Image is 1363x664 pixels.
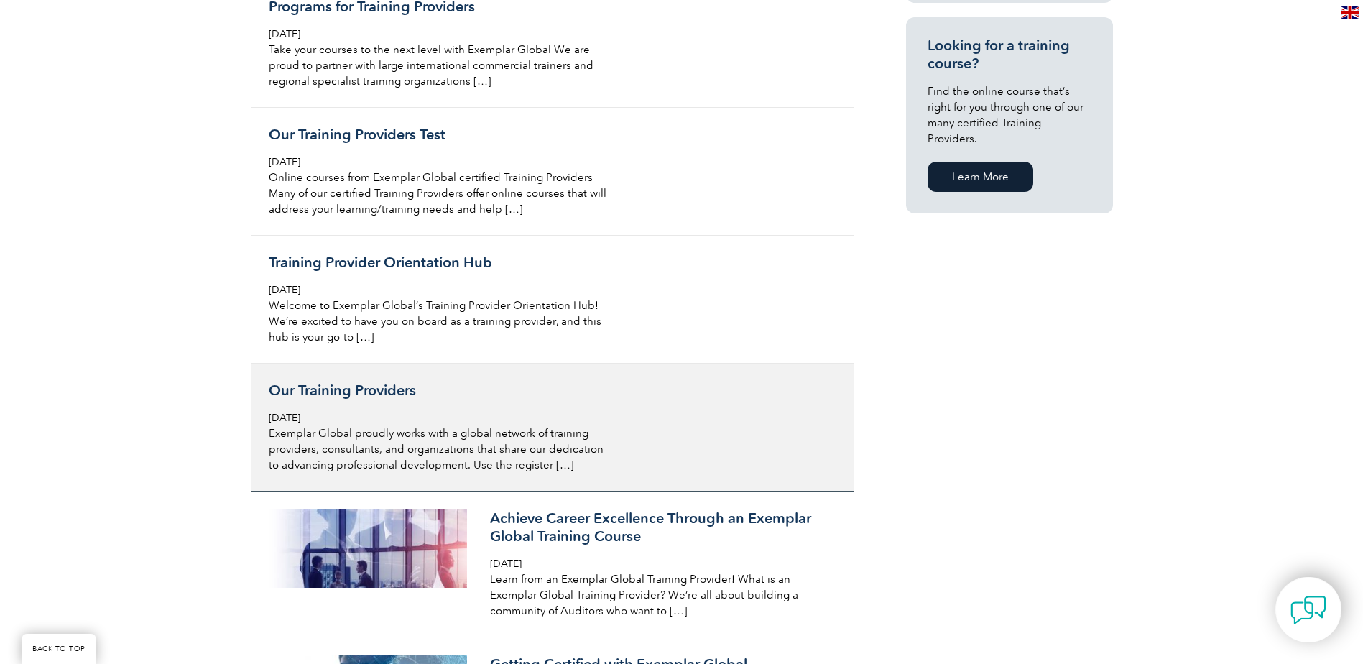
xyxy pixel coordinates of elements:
a: BACK TO TOP [22,634,96,664]
h3: Our Training Providers Test [269,126,609,144]
h3: Our Training Providers [269,382,609,400]
img: en [1341,6,1359,19]
p: Exemplar Global proudly works with a global network of training providers, consultants, and organ... [269,425,609,473]
span: [DATE] [269,28,300,40]
a: Learn More [928,162,1033,192]
a: Our Training Providers Test [DATE] Online courses from Exemplar Global certified Training Provide... [251,108,854,236]
span: [DATE] [269,284,300,296]
span: [DATE] [269,156,300,168]
a: Training Provider Orientation Hub [DATE] Welcome to Exemplar Global’s Training Provider Orientati... [251,236,854,364]
p: Online courses from Exemplar Global certified Training Providers Many of our certified Training P... [269,170,609,217]
a: Achieve Career Excellence Through an Exemplar Global Training Course [DATE] Learn from an Exempla... [251,492,854,637]
p: Take your courses to the next level with Exemplar Global We are proud to partner with large inter... [269,42,609,89]
h3: Training Provider Orientation Hub [269,254,609,272]
p: Welcome to Exemplar Global’s Training Provider Orientation Hub! We’re excited to have you on boar... [269,298,609,345]
h3: Looking for a training course? [928,37,1091,73]
h3: Achieve Career Excellence Through an Exemplar Global Training Course [490,509,831,545]
span: [DATE] [269,412,300,424]
p: Find the online course that’s right for you through one of our many certified Training Providers. [928,83,1091,147]
img: contact-chat.png [1290,592,1326,628]
p: Learn from an Exemplar Global Training Provider! What is an Exemplar Global Training Provider? We... [490,571,831,619]
span: [DATE] [490,558,522,570]
img: iStock-1271635505-e1640237068134-300x118.jpg [269,509,468,588]
a: Our Training Providers [DATE] Exemplar Global proudly works with a global network of training pro... [251,364,854,492]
